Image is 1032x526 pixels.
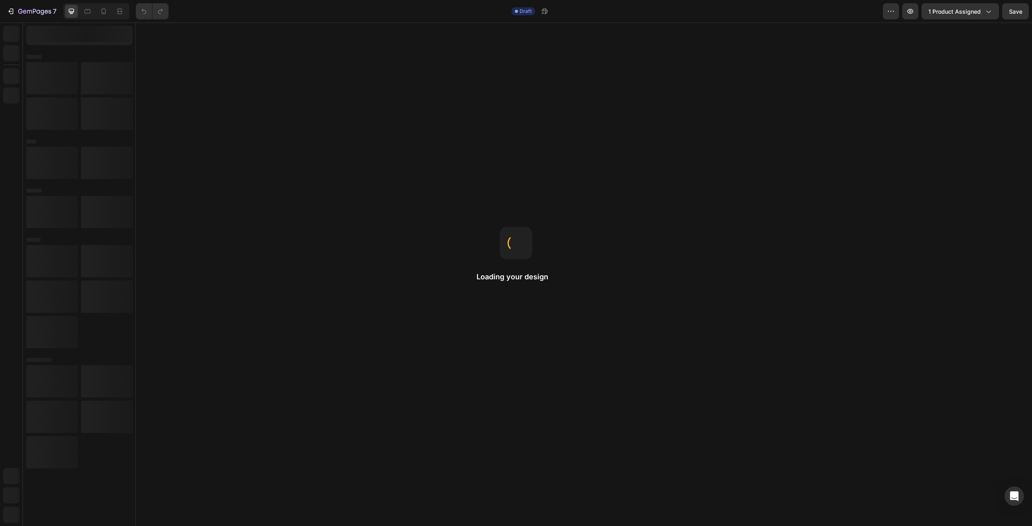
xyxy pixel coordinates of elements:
[520,8,532,15] span: Draft
[136,3,169,19] div: Undo/Redo
[922,3,999,19] button: 1 product assigned
[476,272,556,282] h2: Loading your design
[53,6,56,16] p: 7
[928,7,981,16] span: 1 product assigned
[3,3,60,19] button: 7
[1005,486,1024,506] div: Open Intercom Messenger
[1009,8,1022,15] span: Save
[1002,3,1029,19] button: Save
